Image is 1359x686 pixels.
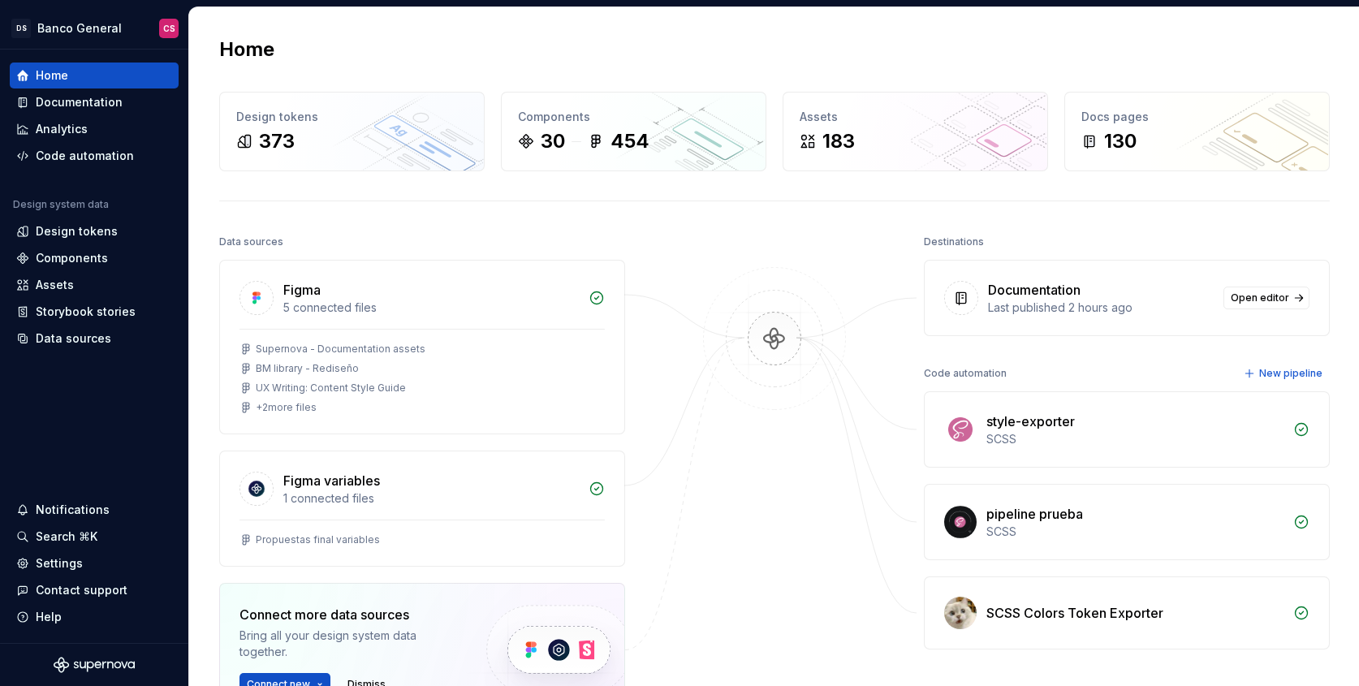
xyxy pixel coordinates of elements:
div: Design tokens [236,109,468,125]
div: Notifications [36,502,110,518]
div: Assets [800,109,1031,125]
span: New pipeline [1259,367,1322,380]
a: Open editor [1223,287,1309,309]
div: Figma variables [283,471,380,490]
button: New pipeline [1239,362,1330,385]
div: SCSS [986,431,1283,447]
div: 1 connected files [283,490,579,507]
div: Design system data [13,198,109,211]
button: Help [10,604,179,630]
svg: Supernova Logo [54,657,135,673]
div: Data sources [36,330,111,347]
button: Contact support [10,577,179,603]
div: Bring all your design system data together. [239,628,459,660]
div: UX Writing: Content Style Guide [256,382,406,395]
div: Search ⌘K [36,529,97,545]
div: 130 [1104,128,1137,154]
div: Code automation [924,362,1007,385]
div: DS [11,19,31,38]
a: Documentation [10,89,179,115]
a: Code automation [10,143,179,169]
div: Code automation [36,148,134,164]
div: Destinations [924,231,984,253]
div: Settings [36,555,83,572]
div: Last published 2 hours ago [988,300,1214,316]
div: 5 connected files [283,300,579,316]
div: Banco General [37,20,122,37]
div: SCSS [986,524,1283,540]
div: 183 [822,128,855,154]
a: Storybook stories [10,299,179,325]
div: 454 [610,128,649,154]
div: BM library - Rediseño [256,362,359,375]
div: Design tokens [36,223,118,239]
div: 373 [259,128,295,154]
a: Docs pages130 [1064,92,1330,171]
a: Data sources [10,326,179,352]
span: Open editor [1231,291,1289,304]
div: Data sources [219,231,283,253]
a: Analytics [10,116,179,142]
div: Components [36,250,108,266]
h2: Home [219,37,274,63]
a: Figma variables1 connected filesPropuestas final variables [219,451,625,567]
div: Analytics [36,121,88,137]
a: Home [10,63,179,88]
div: Contact support [36,582,127,598]
a: Settings [10,550,179,576]
div: Documentation [36,94,123,110]
button: DSBanco GeneralCS [3,11,185,45]
div: Figma [283,280,321,300]
div: Home [36,67,68,84]
a: Design tokens [10,218,179,244]
div: SCSS Colors Token Exporter [986,603,1163,623]
div: Assets [36,277,74,293]
div: style-exporter [986,412,1075,431]
div: Connect more data sources [239,605,459,624]
div: + 2 more files [256,401,317,414]
div: Docs pages [1081,109,1313,125]
a: Components30454 [501,92,766,171]
a: Figma5 connected filesSupernova - Documentation assetsBM library - RediseñoUX Writing: Content St... [219,260,625,434]
div: 30 [541,128,565,154]
a: Components [10,245,179,271]
div: Documentation [988,280,1081,300]
div: Storybook stories [36,304,136,320]
div: Supernova - Documentation assets [256,343,425,356]
button: Search ⌘K [10,524,179,550]
a: Assets [10,272,179,298]
button: Notifications [10,497,179,523]
div: CS [163,22,175,35]
div: pipeline prueba [986,504,1083,524]
a: Design tokens373 [219,92,485,171]
div: Propuestas final variables [256,533,380,546]
div: Components [518,109,749,125]
div: Help [36,609,62,625]
a: Assets183 [783,92,1048,171]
